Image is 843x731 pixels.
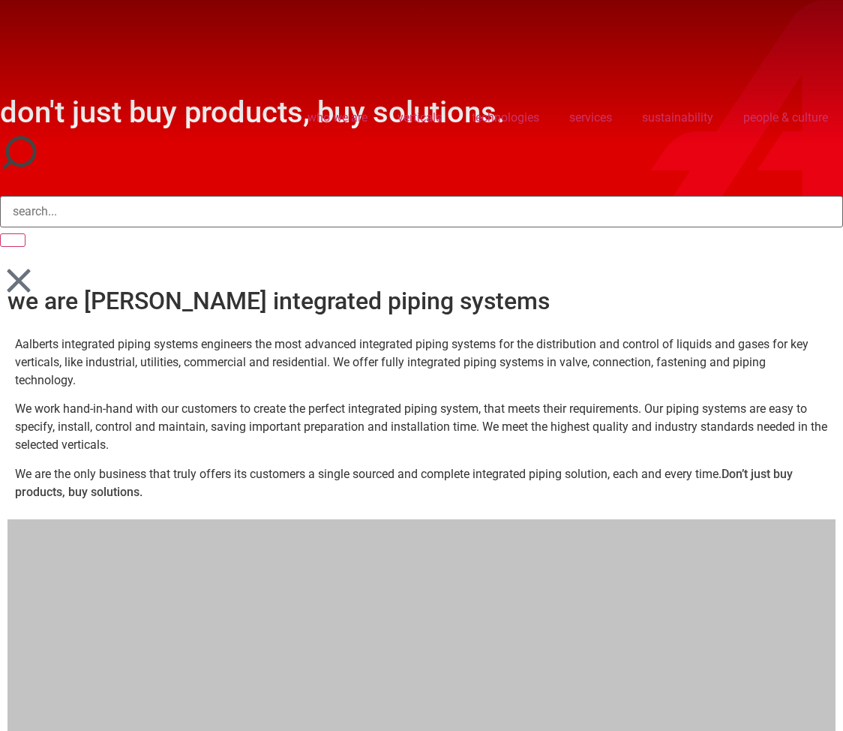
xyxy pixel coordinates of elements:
[15,400,828,454] p: We work hand-in-hand with our customers to create the perfect integrated piping system, that meet...
[292,101,382,135] a: who we are
[728,101,843,135] a: people & culture
[15,335,828,390] p: Aalberts integrated piping systems engineers the most advanced integrated piping systems for the ...
[627,101,728,135] a: sustainability
[15,467,793,499] strong: Don’t just buy products, buy solutions.
[382,101,457,135] a: verticals
[457,101,554,135] a: technologies
[15,465,828,501] p: We are the only business that truly offers its customers a single sourced and complete integrated...
[554,101,627,135] a: services
[7,289,835,313] h2: we are [PERSON_NAME] integrated piping systems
